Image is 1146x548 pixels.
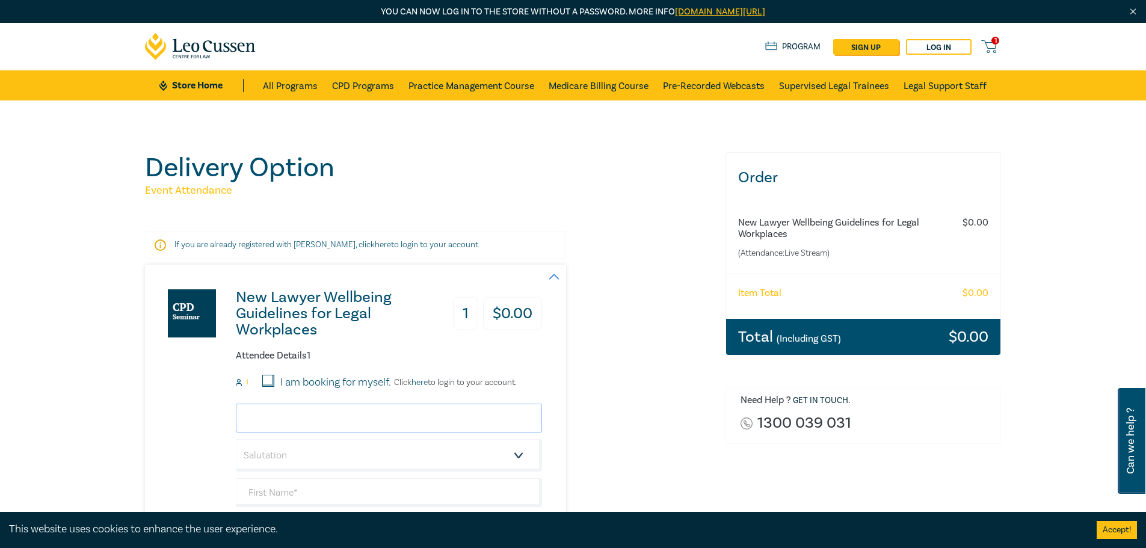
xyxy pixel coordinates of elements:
a: sign up [833,39,899,55]
h6: $ 0.00 [963,288,988,299]
a: [DOMAIN_NAME][URL] [675,6,765,17]
img: Close [1128,7,1138,17]
a: Program [765,40,821,54]
h3: 1 [453,297,478,330]
input: Attendee Email* [236,404,542,433]
h3: Order [726,153,1001,203]
a: here [411,377,428,388]
span: Can we help ? [1125,395,1136,487]
h3: New Lawyer Wellbeing Guidelines for Legal Workplaces [236,289,434,338]
a: here [375,239,391,250]
a: 1300 039 031 [757,415,851,431]
input: First Name* [236,478,542,507]
a: Get in touch [793,395,848,406]
a: Store Home [159,79,243,92]
small: (Including GST) [777,333,841,345]
h1: Delivery Option [145,152,711,183]
a: Practice Management Course [408,70,534,100]
h6: Need Help ? . [741,395,992,407]
a: Log in [906,39,972,55]
p: You can now log in to the store without a password. More info [145,5,1002,19]
h3: $ 0.00 [949,329,988,345]
a: CPD Programs [332,70,394,100]
p: If you are already registered with [PERSON_NAME], click to login to your account [174,239,537,251]
span: 1 [991,37,999,45]
a: Medicare Billing Course [549,70,648,100]
label: I am booking for myself. [280,375,391,390]
a: Supervised Legal Trainees [779,70,889,100]
h6: $ 0.00 [963,217,988,229]
img: New Lawyer Wellbeing Guidelines for Legal Workplaces [168,289,216,337]
h5: Event Attendance [145,183,711,198]
a: Pre-Recorded Webcasts [663,70,765,100]
p: Click to login to your account. [391,378,517,387]
h6: New Lawyer Wellbeing Guidelines for Legal Workplaces [738,217,941,240]
a: Legal Support Staff [904,70,987,100]
h3: Total [738,329,841,345]
h3: $ 0.00 [483,297,542,330]
small: (Attendance: Live Stream ) [738,247,941,259]
div: This website uses cookies to enhance the user experience. [9,522,1079,537]
h6: Item Total [738,288,781,299]
a: All Programs [263,70,318,100]
h6: Attendee Details 1 [236,350,542,362]
button: Accept cookies [1097,521,1137,539]
small: 1 [246,378,248,387]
